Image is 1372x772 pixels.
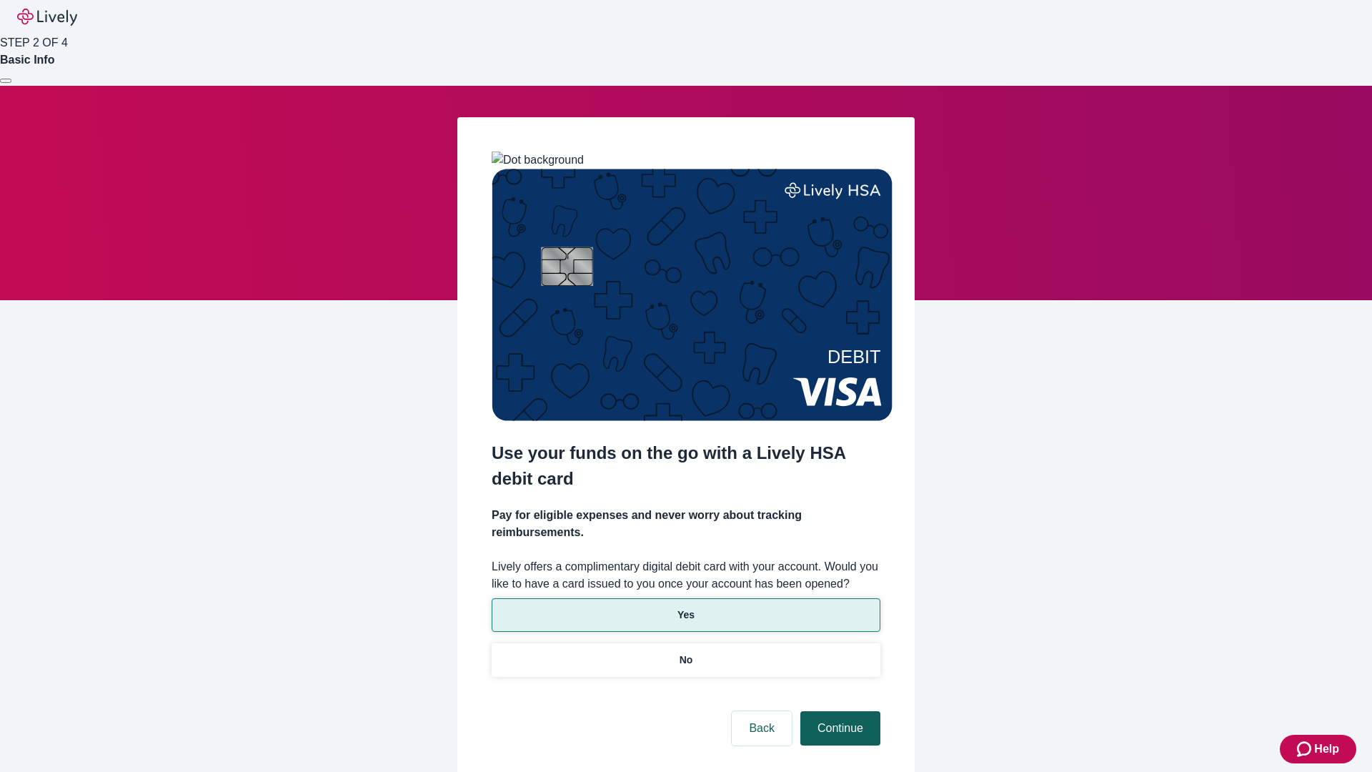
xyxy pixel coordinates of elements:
[680,653,693,668] p: No
[800,711,880,746] button: Continue
[492,507,880,541] h4: Pay for eligible expenses and never worry about tracking reimbursements.
[492,169,893,421] img: Debit card
[492,598,880,632] button: Yes
[17,9,77,26] img: Lively
[732,711,792,746] button: Back
[1297,741,1314,758] svg: Zendesk support icon
[1280,735,1356,763] button: Zendesk support iconHelp
[492,643,880,677] button: No
[492,558,880,593] label: Lively offers a complimentary digital debit card with your account. Would you like to have a card...
[677,608,695,623] p: Yes
[492,152,584,169] img: Dot background
[492,440,880,492] h2: Use your funds on the go with a Lively HSA debit card
[1314,741,1339,758] span: Help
